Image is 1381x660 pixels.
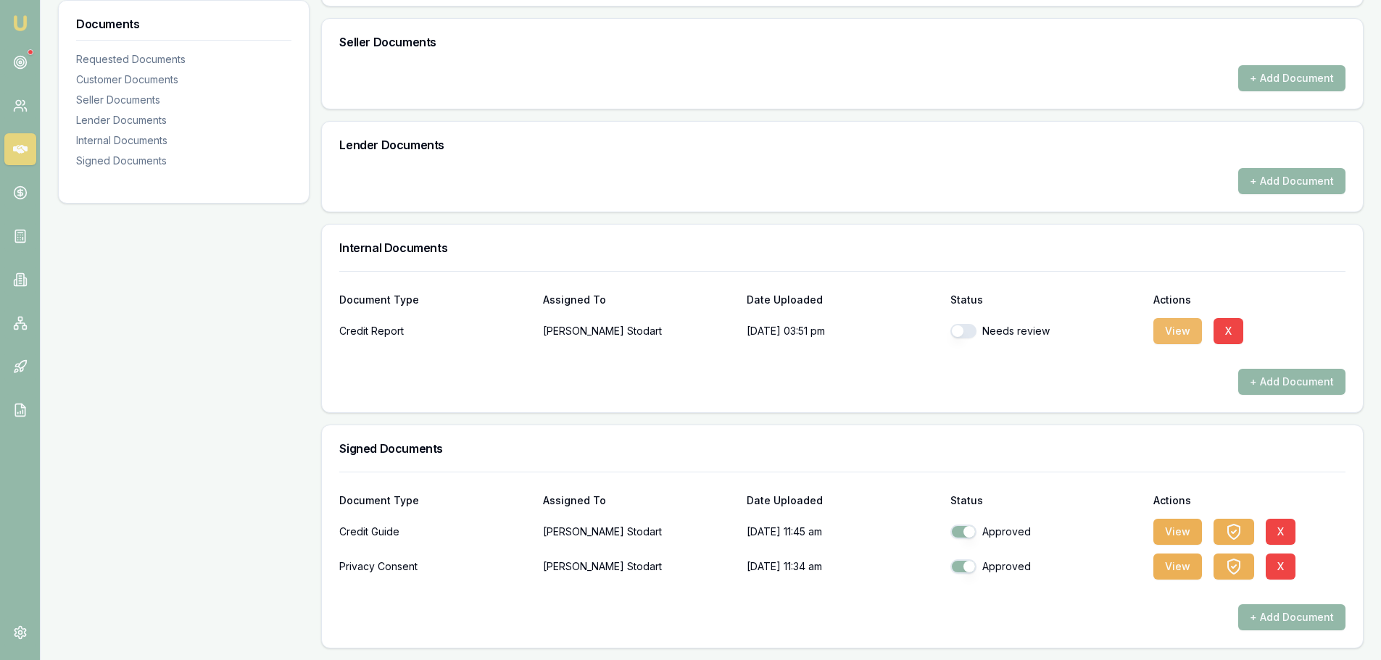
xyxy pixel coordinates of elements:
[339,317,531,346] div: Credit Report
[543,517,735,546] p: [PERSON_NAME] Stodart
[1153,295,1345,305] div: Actions
[1214,318,1243,344] button: X
[1266,554,1295,580] button: X
[1153,496,1345,506] div: Actions
[12,14,29,32] img: emu-icon-u.png
[76,154,291,168] div: Signed Documents
[950,559,1142,574] div: Approved
[339,496,531,506] div: Document Type
[543,496,735,506] div: Assigned To
[543,552,735,581] p: [PERSON_NAME] Stodart
[339,36,1345,48] h3: Seller Documents
[1238,604,1345,630] button: + Add Document
[1238,168,1345,194] button: + Add Document
[339,517,531,546] div: Credit Guide
[747,317,939,346] p: [DATE] 03:51 pm
[747,517,939,546] p: [DATE] 11:45 am
[339,242,1345,254] h3: Internal Documents
[76,52,291,67] div: Requested Documents
[747,552,939,581] p: [DATE] 11:34 am
[339,139,1345,151] h3: Lender Documents
[950,324,1142,338] div: Needs review
[950,496,1142,506] div: Status
[339,295,531,305] div: Document Type
[543,295,735,305] div: Assigned To
[1238,369,1345,395] button: + Add Document
[1153,554,1202,580] button: View
[339,443,1345,454] h3: Signed Documents
[950,295,1142,305] div: Status
[76,113,291,128] div: Lender Documents
[543,317,735,346] p: [PERSON_NAME] Stodart
[1153,519,1202,545] button: View
[76,133,291,148] div: Internal Documents
[747,295,939,305] div: Date Uploaded
[1238,65,1345,91] button: + Add Document
[76,18,291,30] h3: Documents
[747,496,939,506] div: Date Uploaded
[1153,318,1202,344] button: View
[76,93,291,107] div: Seller Documents
[339,552,531,581] div: Privacy Consent
[1266,519,1295,545] button: X
[950,525,1142,539] div: Approved
[76,72,291,87] div: Customer Documents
